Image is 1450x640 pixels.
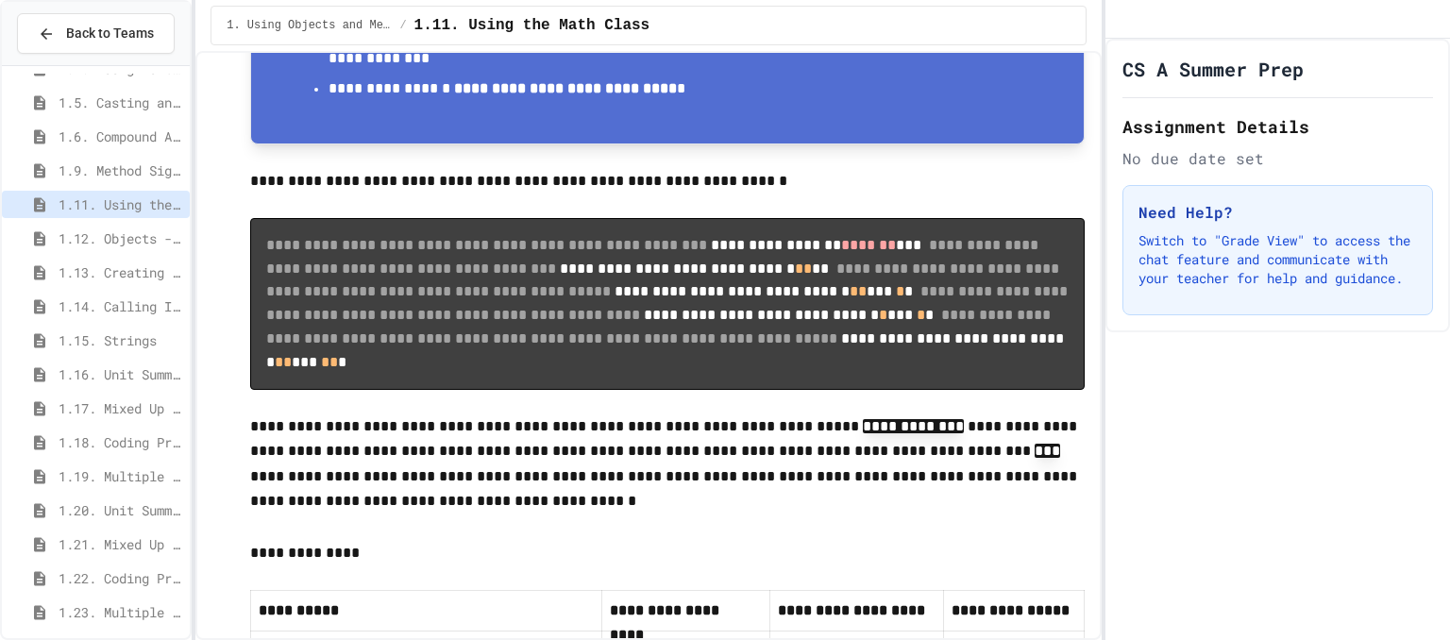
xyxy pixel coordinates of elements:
[1122,147,1433,170] div: No due date set
[59,398,182,418] span: 1.17. Mixed Up Code Practice 1.1-1.6
[59,126,182,146] span: 1.6. Compound Assignment Operators
[59,262,182,282] span: 1.13. Creating and Initializing Objects: Constructors
[1138,231,1417,288] p: Switch to "Grade View" to access the chat feature and communicate with your teacher for help and ...
[59,534,182,554] span: 1.21. Mixed Up Code Practice 1b (1.7-1.15)
[59,194,182,214] span: 1.11. Using the Math Class
[59,296,182,316] span: 1.14. Calling Instance Methods
[66,24,154,43] span: Back to Teams
[1122,56,1304,82] h1: CS A Summer Prep
[59,160,182,180] span: 1.9. Method Signatures
[59,568,182,588] span: 1.22. Coding Practice 1b (1.7-1.15)
[59,330,182,350] span: 1.15. Strings
[17,13,175,54] button: Back to Teams
[59,500,182,520] span: 1.20. Unit Summary 1b (1.7-1.15)
[59,602,182,622] span: 1.23. Multiple Choice Exercises for Unit 1b (1.9-1.15)
[59,432,182,452] span: 1.18. Coding Practice 1a (1.1-1.6)
[59,228,182,248] span: 1.12. Objects - Instances of Classes
[59,466,182,486] span: 1.19. Multiple Choice Exercises for Unit 1a (1.1-1.6)
[59,93,182,112] span: 1.5. Casting and Ranges of Values
[399,18,406,33] span: /
[1138,201,1417,224] h3: Need Help?
[1122,113,1433,140] h2: Assignment Details
[227,18,392,33] span: 1. Using Objects and Methods
[414,14,650,37] span: 1.11. Using the Math Class
[59,364,182,384] span: 1.16. Unit Summary 1a (1.1-1.6)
